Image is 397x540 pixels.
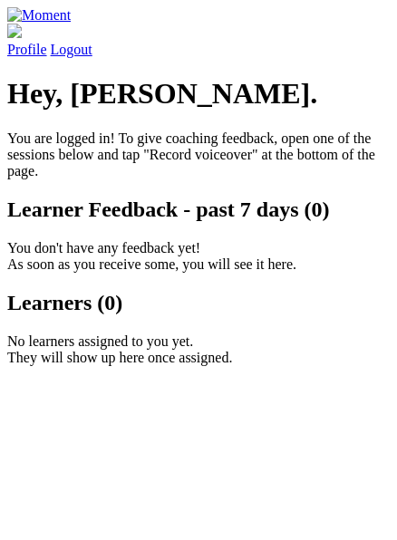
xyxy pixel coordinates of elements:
[7,24,390,57] a: Profile
[51,42,92,57] a: Logout
[7,333,390,366] p: No learners assigned to you yet. They will show up here once assigned.
[7,7,71,24] img: Moment
[7,77,390,111] h1: Hey, [PERSON_NAME].
[7,198,390,222] h2: Learner Feedback - past 7 days (0)
[7,240,390,273] p: You don't have any feedback yet! As soon as you receive some, you will see it here.
[7,291,390,315] h2: Learners (0)
[7,24,22,38] img: default_avatar-b4e2223d03051bc43aaaccfb402a43260a3f17acc7fafc1603fdf008d6cba3c9.png
[7,130,390,179] p: You are logged in! To give coaching feedback, open one of the sessions below and tap "Record voic...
